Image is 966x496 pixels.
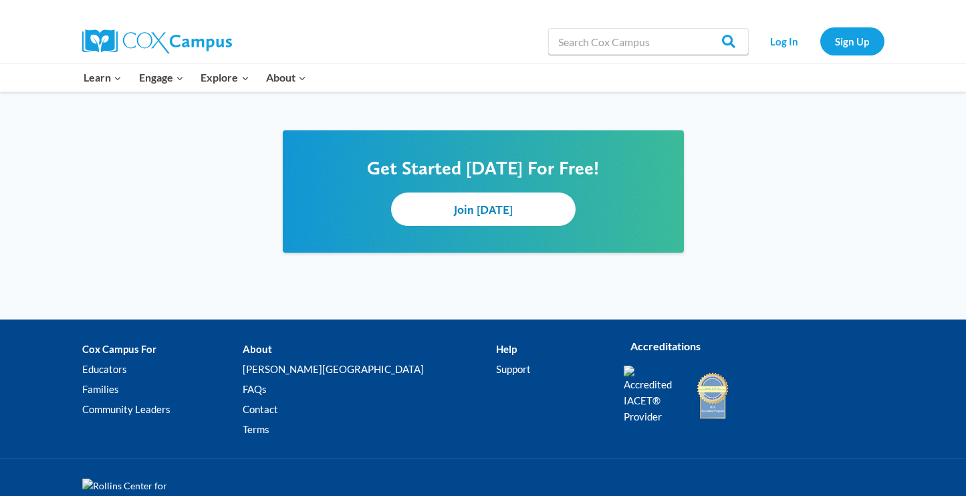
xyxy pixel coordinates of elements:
[243,360,496,380] a: [PERSON_NAME][GEOGRAPHIC_DATA]
[257,64,315,92] button: Child menu of About
[496,360,603,380] a: Support
[82,400,243,420] a: Community Leaders
[82,380,243,400] a: Families
[548,28,749,55] input: Search Cox Campus
[82,360,243,380] a: Educators
[755,27,884,55] nav: Secondary Navigation
[454,203,513,217] span: Join [DATE]
[755,27,814,55] a: Log In
[367,156,599,179] span: Get Started [DATE] For Free!
[82,29,232,53] img: Cox Campus
[76,64,131,92] button: Child menu of Learn
[696,371,729,420] img: IDA Accredited
[624,366,681,424] img: Accredited IACET® Provider
[243,420,496,440] a: Terms
[820,27,884,55] a: Sign Up
[391,193,576,225] a: Join [DATE]
[193,64,258,92] button: Child menu of Explore
[130,64,193,92] button: Child menu of Engage
[76,64,315,92] nav: Primary Navigation
[243,380,496,400] a: FAQs
[243,400,496,420] a: Contact
[630,340,701,352] strong: Accreditations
